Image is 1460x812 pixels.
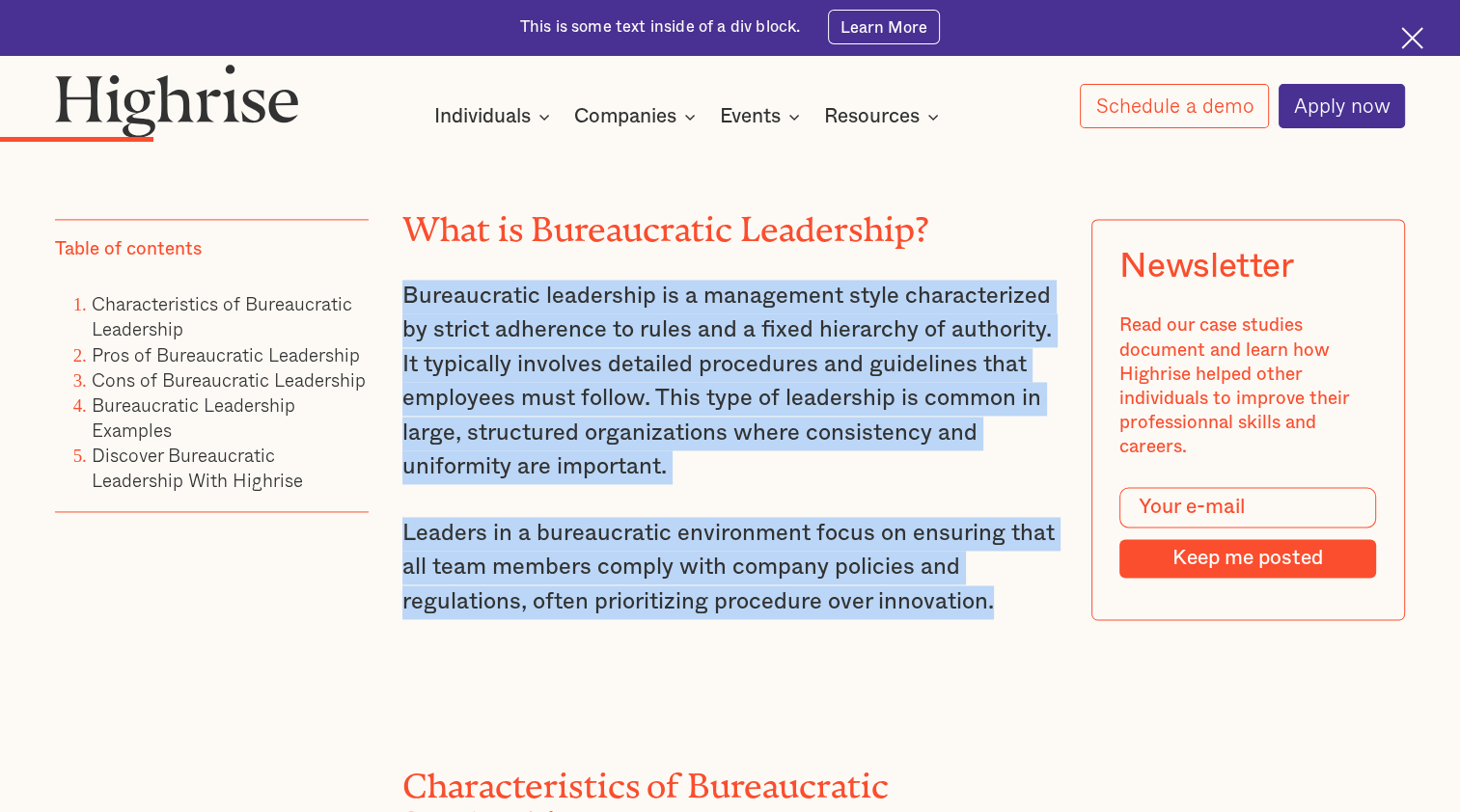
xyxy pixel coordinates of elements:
a: Cons of Bureaucratic Leadership [92,365,366,393]
p: Leaders in a bureaucratic environment focus on ensuring that all team members comply with company... [402,517,1059,619]
div: Companies [574,105,702,128]
p: ‍ [402,651,1059,685]
div: This is some text inside of a div block. [520,16,801,39]
input: Your e-mail [1120,487,1377,528]
a: Characteristics of Bureaucratic Leadership [92,290,352,343]
a: Pros of Bureaucratic Leadership [92,340,360,368]
div: Read our case studies document and learn how Highrise helped other individuals to improve their p... [1120,314,1377,460]
div: Events [720,105,806,128]
h2: What is Bureaucratic Leadership? [402,202,1059,240]
div: Individuals [434,105,556,128]
img: Highrise logo [55,64,299,137]
div: Individuals [434,105,531,128]
div: Table of contents [55,238,202,262]
div: Companies [574,105,676,128]
div: Resources [824,105,920,128]
p: Bureaucratic leadership is a management style characterized by strict adherence to rules and a fi... [402,280,1059,485]
form: Modal Form [1120,487,1377,578]
img: Cross icon [1401,27,1423,49]
a: Learn More [828,10,941,44]
div: Resources [824,105,945,128]
div: Events [720,105,781,128]
a: Bureaucratic Leadership Examples [92,391,295,444]
a: Discover Bureaucratic Leadership With Highrise [92,442,303,495]
input: Keep me posted [1120,539,1377,578]
a: Schedule a demo [1080,84,1269,128]
a: Apply now [1279,84,1406,128]
div: Newsletter [1120,247,1294,286]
